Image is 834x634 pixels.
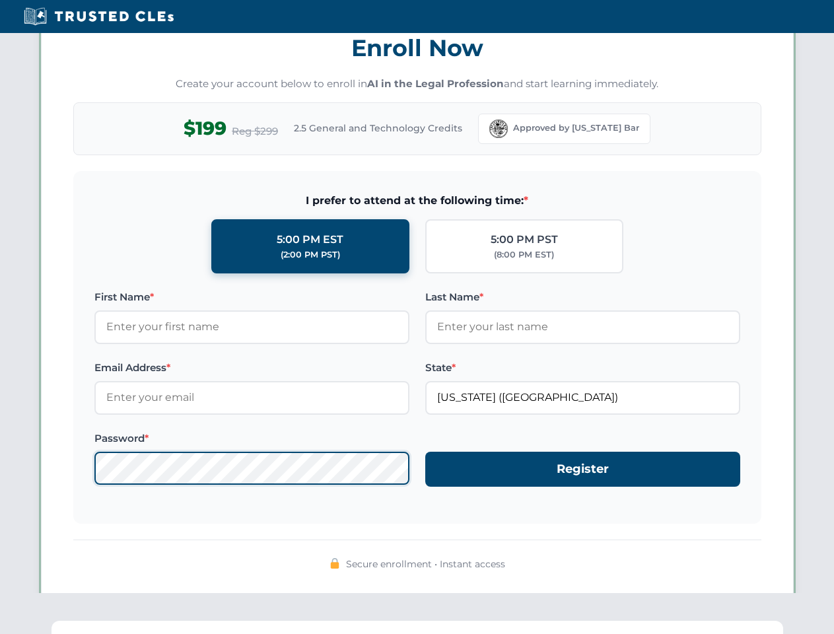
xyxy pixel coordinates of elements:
[330,558,340,569] img: 🔒
[277,231,343,248] div: 5:00 PM EST
[494,248,554,262] div: (8:00 PM EST)
[425,310,740,343] input: Enter your last name
[425,452,740,487] button: Register
[94,289,409,305] label: First Name
[94,381,409,414] input: Enter your email
[20,7,178,26] img: Trusted CLEs
[346,557,505,571] span: Secure enrollment • Instant access
[94,192,740,209] span: I prefer to attend at the following time:
[367,77,504,90] strong: AI in the Legal Profession
[425,381,740,414] input: Florida (FL)
[489,120,508,138] img: Florida Bar
[425,360,740,376] label: State
[73,77,761,92] p: Create your account below to enroll in and start learning immediately.
[94,360,409,376] label: Email Address
[232,123,278,139] span: Reg $299
[425,289,740,305] label: Last Name
[94,431,409,446] label: Password
[184,114,226,143] span: $199
[513,122,639,135] span: Approved by [US_STATE] Bar
[94,310,409,343] input: Enter your first name
[281,248,340,262] div: (2:00 PM PST)
[73,27,761,69] h3: Enroll Now
[491,231,558,248] div: 5:00 PM PST
[294,121,462,135] span: 2.5 General and Technology Credits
